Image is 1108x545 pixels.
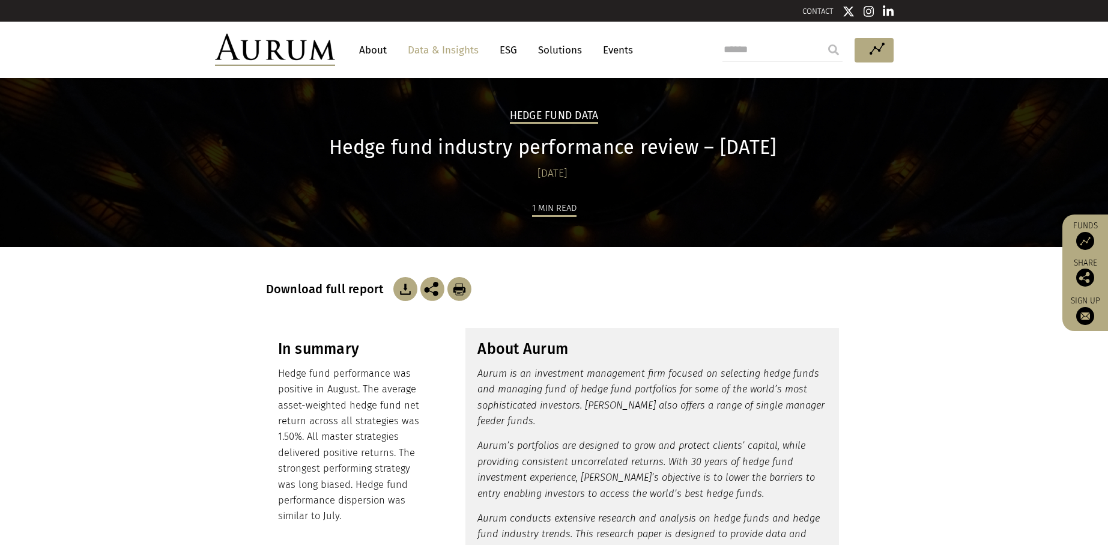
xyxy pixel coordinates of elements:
[477,440,815,499] em: Aurum’s portfolios are designed to grow and protect clients’ capital, while providing consistent ...
[353,39,393,61] a: About
[266,165,840,182] div: [DATE]
[1068,296,1102,325] a: Sign up
[477,368,825,427] em: Aurum is an investment management firm focused on selecting hedge funds and managing fund of hedg...
[215,34,335,66] img: Aurum
[802,7,834,16] a: CONTACT
[843,5,855,17] img: Twitter icon
[266,282,390,296] h3: Download full report
[1068,259,1102,287] div: Share
[1076,232,1094,250] img: Access Funds
[477,340,827,358] h3: About Aurum
[532,201,577,217] div: 1 min read
[532,39,588,61] a: Solutions
[420,277,444,301] img: Share this post
[822,38,846,62] input: Submit
[402,39,485,61] a: Data & Insights
[1068,221,1102,250] a: Funds
[510,109,599,124] h2: Hedge Fund Data
[278,366,428,525] p: Hedge fund performance was positive in August. The average asset-weighted hedge fund net return a...
[393,277,417,301] img: Download Article
[1076,269,1094,287] img: Share this post
[597,39,633,61] a: Events
[266,136,840,159] h1: Hedge fund industry performance review – [DATE]
[883,5,894,17] img: Linkedin icon
[447,277,471,301] img: Download Article
[864,5,874,17] img: Instagram icon
[494,39,523,61] a: ESG
[1076,307,1094,325] img: Sign up to our newsletter
[278,340,428,358] h3: In summary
